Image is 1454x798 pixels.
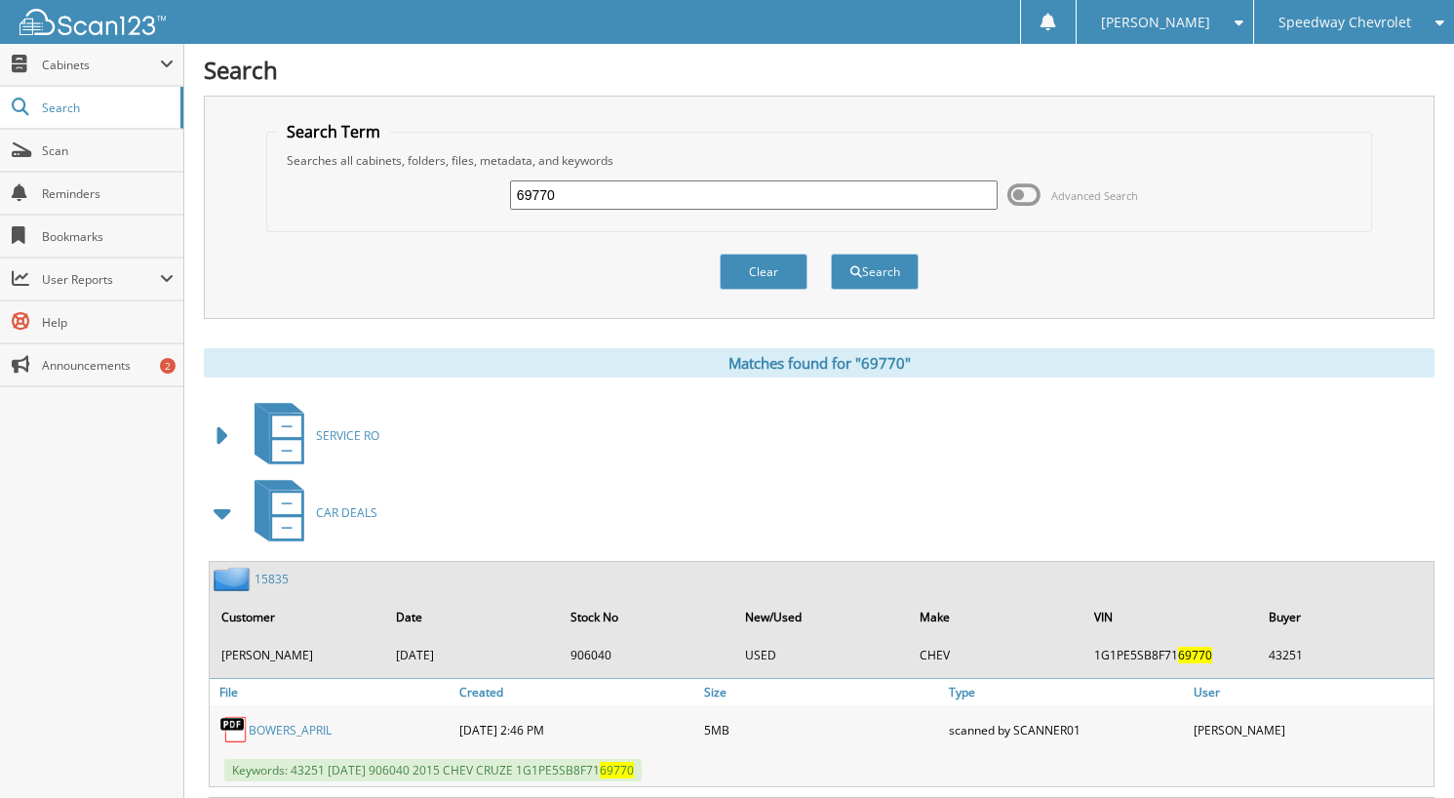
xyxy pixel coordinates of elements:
span: User Reports [42,271,160,288]
a: 15835 [255,571,289,587]
td: 43251 [1259,639,1432,671]
span: 69770 [1178,647,1212,663]
div: scanned by SCANNER01 [944,710,1189,749]
th: Customer [212,597,384,637]
span: Bookmarks [42,228,174,245]
span: SERVICE RO [316,427,379,444]
button: Clear [720,254,807,290]
td: USED [735,639,908,671]
div: [PERSON_NAME] [1189,710,1434,749]
a: User [1189,679,1434,705]
span: Help [42,314,174,331]
th: New/Used [735,597,908,637]
span: Keywords: 43251 [DATE] 906040 2015 CHEV CRUZE 1G1PE5SB8F71 [224,759,642,781]
th: Date [386,597,559,637]
td: CHEV [910,639,1082,671]
span: Cabinets [42,57,160,73]
th: Make [910,597,1082,637]
span: Search [42,100,171,116]
div: 5MB [699,710,944,749]
span: 69770 [600,762,634,778]
a: Size [699,679,944,705]
a: Type [944,679,1189,705]
a: BOWERS_APRIL [249,722,332,738]
div: [DATE] 2:46 PM [454,710,699,749]
td: 1G1PE5SB8F71 [1084,639,1257,671]
span: Speedway Chevrolet [1278,17,1411,28]
td: 906040 [561,639,733,671]
span: Announcements [42,357,174,374]
span: CAR DEALS [316,504,377,521]
a: CAR DEALS [243,474,377,551]
img: folder2.png [214,567,255,591]
span: [PERSON_NAME] [1101,17,1210,28]
h1: Search [204,54,1434,86]
a: Created [454,679,699,705]
legend: Search Term [277,121,390,142]
span: Advanced Search [1051,188,1138,203]
th: Stock No [561,597,733,637]
a: File [210,679,454,705]
th: Buyer [1259,597,1432,637]
span: Reminders [42,185,174,202]
th: VIN [1084,597,1257,637]
span: Scan [42,142,174,159]
div: Matches found for "69770" [204,348,1434,378]
div: 2 [160,358,176,374]
div: Searches all cabinets, folders, files, metadata, and keywords [277,152,1361,169]
button: Search [831,254,919,290]
img: scan123-logo-white.svg [20,9,166,35]
td: [DATE] [386,639,559,671]
td: [PERSON_NAME] [212,639,384,671]
img: PDF.png [219,715,249,744]
a: SERVICE RO [243,397,379,474]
